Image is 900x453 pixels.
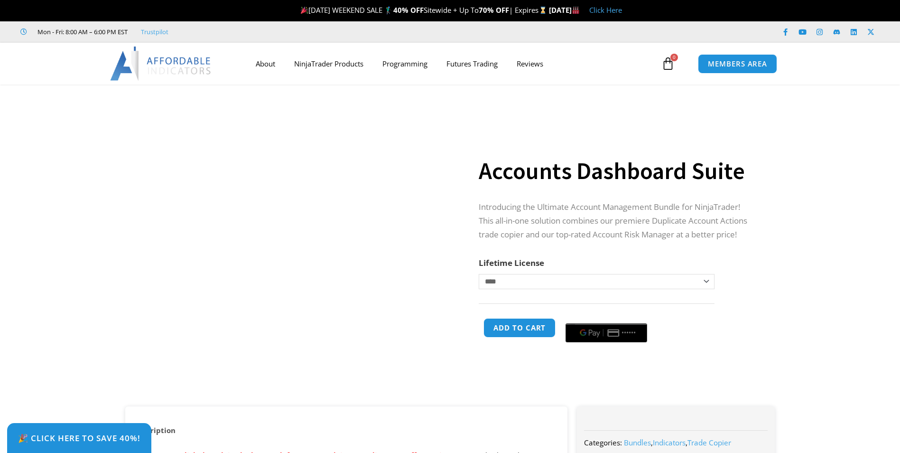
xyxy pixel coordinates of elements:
[246,53,659,75] nav: Menu
[564,317,649,318] iframe: Secure payment input frame
[437,53,507,75] a: Futures Trading
[110,47,212,81] img: LogoAI | Affordable Indicators – NinjaTrader
[539,7,547,14] img: ⌛
[18,434,140,442] span: 🎉 Click Here to save 40%!
[566,323,647,342] button: Buy with GPay
[698,54,777,74] a: MEMBERS AREA
[589,5,622,15] a: Click Here
[572,7,579,14] img: 🏭
[670,54,678,61] span: 0
[125,421,184,440] a: Description
[708,60,767,67] span: MEMBERS AREA
[246,53,285,75] a: About
[301,7,308,14] img: 🎉
[549,5,580,15] strong: [DATE]
[373,53,437,75] a: Programming
[285,53,373,75] a: NinjaTrader Products
[507,53,553,75] a: Reviews
[483,318,556,338] button: Add to cart
[479,5,509,15] strong: 70% OFF
[393,5,424,15] strong: 40% OFF
[647,50,689,77] a: 0
[479,257,544,268] label: Lifetime License
[479,200,756,242] p: Introducing the Ultimate Account Management Bundle for NinjaTrader! This all-in-one solution comb...
[7,423,151,453] a: 🎉 Click Here to save 40%!
[298,5,548,15] span: [DATE] WEEKEND SALE 🏌️‍♂️ Sitewide + Up To | Expires
[479,154,756,188] h1: Accounts Dashboard Suite
[622,330,636,336] text: ••••••
[141,26,168,38] a: Trustpilot
[35,26,128,38] span: Mon - Fri: 8:00 AM – 6:00 PM EST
